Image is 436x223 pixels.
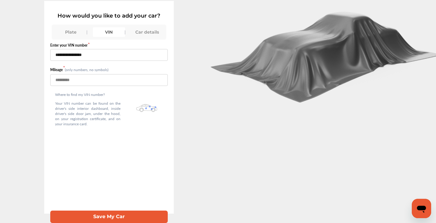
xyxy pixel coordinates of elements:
p: How would you like to add your car? [50,12,168,19]
img: olbwX0zPblBWoAAAAASUVORK5CYII= [136,104,157,112]
div: Plate [55,27,87,37]
button: Save My Car [50,211,168,223]
label: Mileage [50,67,65,72]
label: Enter your VIN number [50,43,168,48]
div: VIN [93,27,125,37]
iframe: Button to launch messaging window [412,199,431,218]
p: Where to find my VIN number? [55,92,121,97]
small: (only numbers, no symbols) [65,67,108,72]
p: Your VIN number can be found on the driver's side interior dashboard, inside driver's side door j... [55,101,121,126]
div: Car details [131,27,163,37]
